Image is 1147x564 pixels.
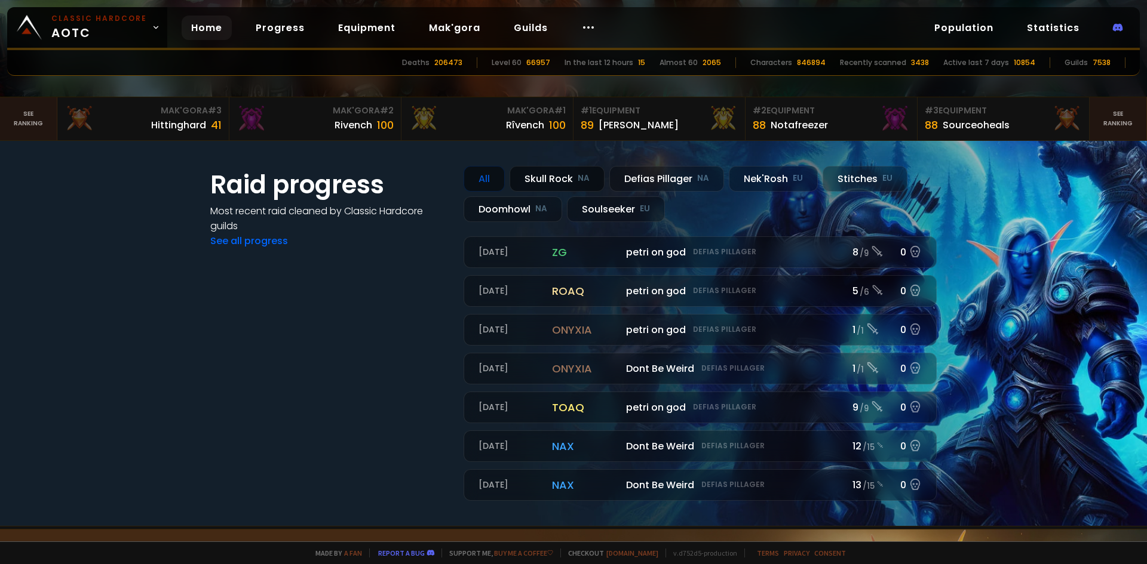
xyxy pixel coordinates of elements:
[578,172,590,184] small: NA
[229,97,401,140] a: Mak'Gora#2Rivench100
[549,117,566,133] div: 100
[409,104,566,117] div: Mak'Gora
[464,314,937,346] a: [DATE]onyxiapetri on godDefias Pillager1 /10
[464,236,937,268] a: [DATE]zgpetri on godDefias Pillager8 /90
[925,104,939,116] span: # 3
[329,16,405,40] a: Equipment
[567,196,665,222] div: Soulseeker
[377,117,394,133] div: 100
[581,117,594,133] div: 89
[823,166,907,192] div: Stitches
[918,97,1090,140] a: #3Equipment88Sourceoheals
[419,16,490,40] a: Mak'gora
[506,118,544,132] div: Rîvench
[441,548,553,557] span: Support me,
[565,57,633,68] div: In the last 12 hours
[599,118,679,132] div: [PERSON_NAME]
[1090,97,1147,140] a: Seeranking
[526,57,550,68] div: 66957
[208,104,222,116] span: # 3
[925,117,938,133] div: 88
[308,548,362,557] span: Made by
[504,16,557,40] a: Guilds
[210,166,449,204] h1: Raid progress
[943,118,1010,132] div: Sourceoheals
[784,548,809,557] a: Privacy
[814,548,846,557] a: Consent
[925,104,1082,117] div: Equipment
[464,275,937,307] a: [DATE]roaqpetri on godDefias Pillager5 /60
[464,430,937,462] a: [DATE]naxDont Be WeirdDefias Pillager12 /150
[793,172,803,184] small: EU
[57,97,229,140] a: Mak'Gora#3Hittinghard41
[237,104,394,117] div: Mak'Gora
[464,469,937,501] a: [DATE]naxDont Be WeirdDefias Pillager13 /150
[1017,16,1089,40] a: Statistics
[797,57,826,68] div: 846894
[943,57,1009,68] div: Active last 7 days
[750,57,792,68] div: Characters
[665,548,737,557] span: v. d752d5 - production
[151,118,206,132] div: Hittinghard
[925,16,1003,40] a: Population
[640,203,650,215] small: EU
[401,97,573,140] a: Mak'Gora#1Rîvench100
[210,234,288,248] a: See all progress
[573,97,746,140] a: #1Equipment89[PERSON_NAME]
[246,16,314,40] a: Progress
[757,548,779,557] a: Terms
[464,166,505,192] div: All
[840,57,906,68] div: Recently scanned
[434,57,462,68] div: 206473
[464,392,937,423] a: [DATE]toaqpetri on godDefias Pillager9 /90
[7,7,167,48] a: Classic HardcoreAOTC
[771,118,828,132] div: Notafreezer
[65,104,222,117] div: Mak'Gora
[494,548,553,557] a: Buy me a coffee
[581,104,592,116] span: # 1
[402,57,430,68] div: Deaths
[378,548,425,557] a: Report a bug
[753,104,910,117] div: Equipment
[1093,57,1111,68] div: 7538
[729,166,818,192] div: Nek'Rosh
[911,57,929,68] div: 3438
[746,97,918,140] a: #2Equipment88Notafreezer
[464,196,562,222] div: Doomhowl
[697,172,709,184] small: NA
[560,548,658,557] span: Checkout
[535,203,547,215] small: NA
[638,57,645,68] div: 15
[210,204,449,233] h4: Most recent raid cleaned by Classic Hardcore guilds
[554,104,566,116] span: # 1
[753,117,766,133] div: 88
[703,57,721,68] div: 2065
[609,166,724,192] div: Defias Pillager
[182,16,232,40] a: Home
[492,57,522,68] div: Level 60
[464,353,937,384] a: [DATE]onyxiaDont Be WeirdDefias Pillager1 /10
[753,104,766,116] span: # 2
[606,548,658,557] a: [DOMAIN_NAME]
[660,57,698,68] div: Almost 60
[51,13,147,24] small: Classic Hardcore
[1065,57,1088,68] div: Guilds
[211,117,222,133] div: 41
[1014,57,1035,68] div: 10854
[510,166,605,192] div: Skull Rock
[882,172,893,184] small: EU
[335,118,372,132] div: Rivench
[380,104,394,116] span: # 2
[344,548,362,557] a: a fan
[51,13,147,42] span: AOTC
[581,104,738,117] div: Equipment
